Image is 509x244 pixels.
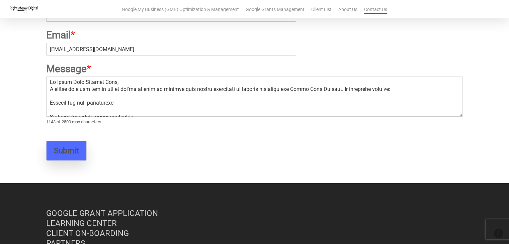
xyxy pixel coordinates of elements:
[46,219,117,228] a: LEARNING CENTER
[311,6,332,13] a: Client List
[46,62,463,75] label: Message
[122,6,239,13] a: Google My Business (GMB) Optimization & Management
[46,229,129,238] a: CLIENT ON-BOARDING
[338,6,357,13] a: About Us
[46,141,87,161] button: Submit
[46,209,158,218] a: GOOGLE GRANT APPLICATION
[46,119,463,125] div: 1143 of 2500 max characters.
[364,6,387,13] a: Contact Us
[46,28,463,41] label: Email
[246,6,305,13] a: Google Grants Management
